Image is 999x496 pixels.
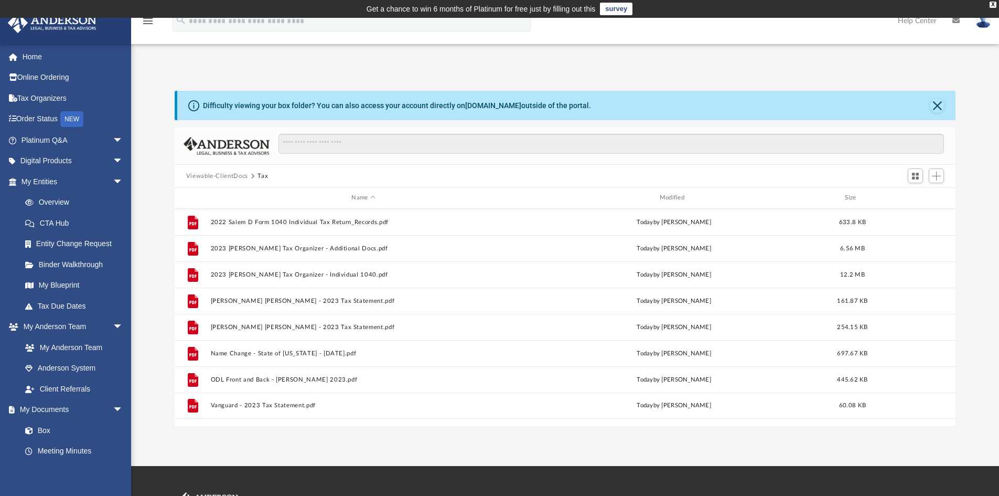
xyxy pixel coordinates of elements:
[975,13,991,28] img: User Pic
[637,219,653,225] span: today
[257,172,268,181] button: Tax
[142,20,154,27] a: menu
[521,322,826,332] div: by [PERSON_NAME]
[210,350,516,357] button: Name Change - State of [US_STATE] - [DATE].pdf
[878,193,951,203] div: id
[113,316,134,338] span: arrow_drop_down
[210,219,516,226] button: 2022 Salem D Form 1040 Individual Tax Return_Records.pdf
[367,3,596,15] div: Get a chance to win 6 months of Platinum for free just by filling out this
[7,171,139,192] a: My Entitiesarrow_drop_down
[521,270,826,279] div: by [PERSON_NAME]
[15,192,139,213] a: Overview
[521,193,827,203] div: Modified
[7,88,139,109] a: Tax Organizers
[175,14,187,26] i: search
[521,244,826,253] div: by [PERSON_NAME]
[990,2,996,8] div: close
[15,337,128,358] a: My Anderson Team
[7,316,134,337] a: My Anderson Teamarrow_drop_down
[521,401,826,410] div: by [PERSON_NAME]
[837,376,867,382] span: 445.62 KB
[637,324,653,330] span: today
[929,168,944,183] button: Add
[521,375,826,384] div: by [PERSON_NAME]
[15,275,134,296] a: My Blueprint
[15,378,134,399] a: Client Referrals
[113,399,134,421] span: arrow_drop_down
[15,213,139,234] a: CTA Hub
[521,296,826,305] div: by [PERSON_NAME]
[210,271,516,278] button: 2023 [PERSON_NAME] Tax Organizer - Individual 1040.pdf
[7,151,139,172] a: Digital Productsarrow_drop_down
[465,101,521,110] a: [DOMAIN_NAME]
[837,350,867,356] span: 697.67 KB
[637,403,653,408] span: today
[7,399,134,420] a: My Documentsarrow_drop_down
[15,441,134,462] a: Meeting Minutes
[210,402,516,409] button: Vanguard - 2023 Tax Statement.pdf
[203,100,591,111] div: Difficulty viewing your box folder? You can also access your account directly on outside of the p...
[278,134,944,154] input: Search files and folders
[142,15,154,27] i: menu
[521,349,826,358] div: by [PERSON_NAME]
[930,98,944,113] button: Close
[521,217,826,227] div: by [PERSON_NAME]
[840,271,865,277] span: 12.2 MB
[186,172,248,181] button: Viewable-ClientDocs
[837,298,867,303] span: 161.87 KB
[210,245,516,252] button: 2023 [PERSON_NAME] Tax Organizer - Additional Docs.pdf
[600,3,632,15] a: survey
[637,350,653,356] span: today
[210,298,516,304] button: [PERSON_NAME] [PERSON_NAME] - 2023 Tax Statement.pdf
[7,67,139,88] a: Online Ordering
[7,46,139,67] a: Home
[60,111,83,127] div: NEW
[7,130,139,151] a: Platinum Q&Aarrow_drop_down
[840,245,865,251] span: 6.56 MB
[908,168,923,183] button: Switch to Grid View
[837,324,867,330] span: 254.15 KB
[15,296,139,316] a: Tax Due Dates
[179,193,206,203] div: id
[210,376,516,383] button: ODL Front and Back - [PERSON_NAME] 2023.pdf
[210,324,516,331] button: [PERSON_NAME] [PERSON_NAME] - 2023 Tax Statement.pdf
[839,403,866,408] span: 60.08 KB
[113,130,134,151] span: arrow_drop_down
[15,358,134,379] a: Anderson System
[210,193,516,203] div: Name
[637,271,653,277] span: today
[637,376,653,382] span: today
[113,151,134,172] span: arrow_drop_down
[637,298,653,303] span: today
[113,171,134,193] span: arrow_drop_down
[15,420,128,441] a: Box
[15,254,139,275] a: Binder Walkthrough
[7,109,139,130] a: Order StatusNEW
[15,234,139,255] a: Entity Change Request
[5,13,100,33] img: Anderson Advisors Platinum Portal
[637,245,653,251] span: today
[831,193,873,203] div: Size
[839,219,866,225] span: 633.8 KB
[175,209,956,426] div: grid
